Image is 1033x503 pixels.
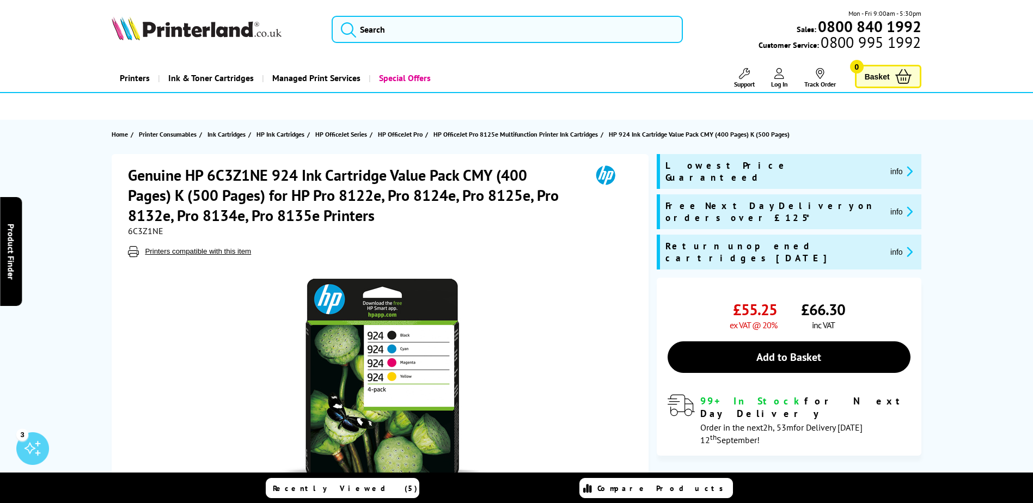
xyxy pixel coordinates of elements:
[700,422,863,445] span: Order in the next for Delivery [DATE] 12 September!
[665,240,882,264] span: Return unopened cartridges [DATE]
[700,395,910,420] div: for Next Day Delivery
[112,128,131,140] a: Home
[128,225,163,236] span: 6C3Z1NE
[710,432,717,442] sup: th
[433,128,598,140] span: HP OfficeJet Pro 8125e Multifunction Printer Ink Cartridges
[139,128,197,140] span: Printer Consumables
[256,128,307,140] a: HP Ink Cartridges
[733,299,777,320] span: £55.25
[378,128,423,140] span: HP OfficeJet Pro
[763,422,793,433] span: 2h, 53m
[273,483,418,493] span: Recently Viewed (5)
[865,69,890,84] span: Basket
[207,128,248,140] a: Ink Cartridges
[580,165,631,185] img: HP
[158,64,262,92] a: Ink & Toner Cartridges
[266,478,419,498] a: Recently Viewed (5)
[139,128,199,140] a: Printer Consumables
[609,128,792,140] a: HP 924 Ink Cartridge Value Pack CMY (400 Pages) K (500 Pages)
[112,128,128,140] span: Home
[759,37,921,50] span: Customer Service:
[819,37,921,47] span: 0800 995 1992
[734,68,755,88] a: Support
[332,16,683,43] input: Search
[818,16,921,36] b: 0800 840 1992
[16,428,28,440] div: 3
[812,320,835,330] span: inc VAT
[315,128,367,140] span: HP OfficeJet Series
[256,128,304,140] span: HP Ink Cartridges
[887,205,916,218] button: promo-description
[665,200,882,224] span: Free Next Day Delivery on orders over £125*
[112,64,158,92] a: Printers
[275,279,488,492] img: HP 6C3Z1NE 924 Ink Cartridge Value Pack CMY (400 Pages) K (500 Pages)
[369,64,439,92] a: Special Offers
[771,80,788,88] span: Log In
[168,64,254,92] span: Ink & Toner Cartridges
[262,64,369,92] a: Managed Print Services
[797,24,816,34] span: Sales:
[816,21,921,32] a: 0800 840 1992
[734,80,755,88] span: Support
[112,16,282,40] img: Printerland Logo
[887,246,916,258] button: promo-description
[668,341,910,373] a: Add to Basket
[700,395,804,407] span: 99+ In Stock
[848,8,921,19] span: Mon - Fri 9:00am - 5:30pm
[665,160,882,183] span: Lowest Price Guaranteed
[730,320,777,330] span: ex VAT @ 20%
[128,165,580,225] h1: Genuine HP 6C3Z1NE 924 Ink Cartridge Value Pack CMY (400 Pages) K (500 Pages) for HP Pro 8122e, P...
[887,165,916,177] button: promo-description
[771,68,788,88] a: Log In
[112,16,318,42] a: Printerland Logo
[142,247,254,256] button: Printers compatible with this item
[855,65,921,88] a: Basket 0
[801,299,845,320] span: £66.30
[207,128,246,140] span: Ink Cartridges
[378,128,425,140] a: HP OfficeJet Pro
[850,60,864,73] span: 0
[5,224,16,280] span: Product Finder
[804,68,836,88] a: Track Order
[433,128,601,140] a: HP OfficeJet Pro 8125e Multifunction Printer Ink Cartridges
[579,478,733,498] a: Compare Products
[668,395,910,445] div: modal_delivery
[609,128,790,140] span: HP 924 Ink Cartridge Value Pack CMY (400 Pages) K (500 Pages)
[315,128,370,140] a: HP OfficeJet Series
[597,483,729,493] span: Compare Products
